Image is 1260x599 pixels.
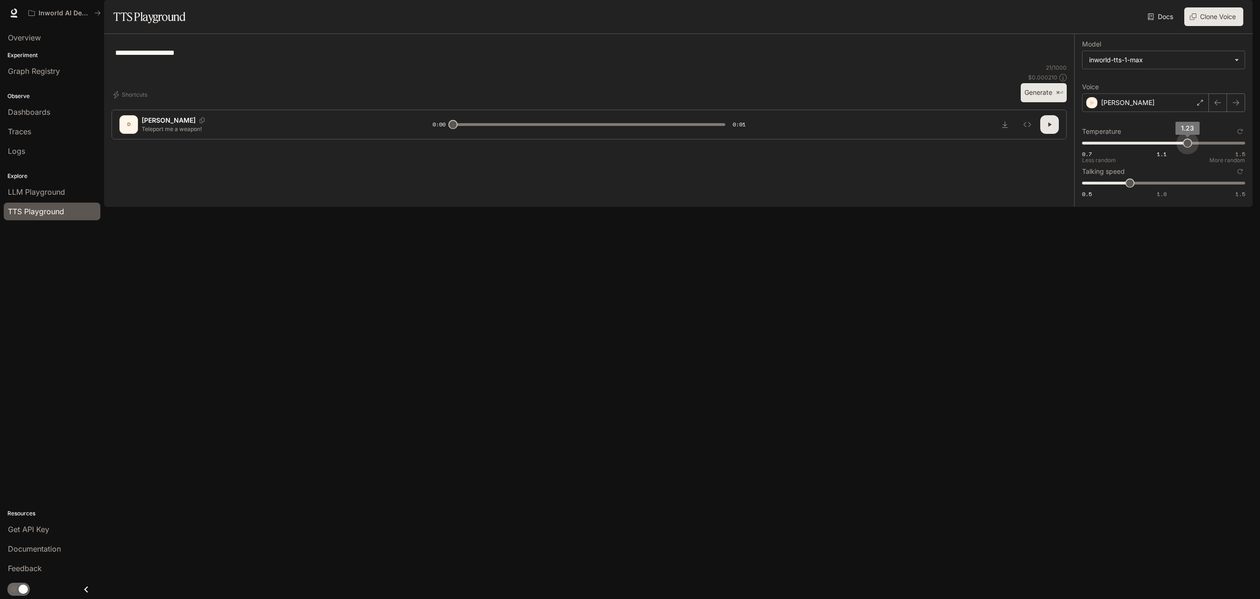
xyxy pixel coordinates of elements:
button: Reset to default [1235,166,1245,177]
span: 0:01 [733,120,746,129]
span: 1.5 [1235,150,1245,158]
button: Generate⌘⏎ [1021,83,1067,102]
h1: TTS Playground [113,7,185,26]
button: Download audio [996,115,1014,134]
span: 1.0 [1157,190,1167,198]
p: Model [1082,41,1101,47]
p: Inworld AI Demos [39,9,91,17]
p: Voice [1082,84,1099,90]
p: 21 / 1000 [1046,64,1067,72]
div: inworld-tts-1-max [1089,55,1230,65]
span: 0:00 [433,120,446,129]
div: inworld-tts-1-max [1083,51,1245,69]
span: 1.5 [1235,190,1245,198]
button: Inspect [1018,115,1037,134]
p: More random [1209,158,1245,163]
button: Clone Voice [1184,7,1243,26]
p: Teleport me a weapon! [142,125,410,133]
div: D [121,117,136,132]
p: [PERSON_NAME] [1101,98,1155,107]
p: [PERSON_NAME] [142,116,196,125]
span: 0.7 [1082,150,1092,158]
span: 0.5 [1082,190,1092,198]
button: Reset to default [1235,126,1245,137]
button: Shortcuts [112,87,151,102]
span: 1.1 [1157,150,1167,158]
span: 1.23 [1181,124,1194,132]
p: Less random [1082,158,1116,163]
p: Temperature [1082,128,1121,135]
p: $ 0.000210 [1028,73,1057,81]
button: Copy Voice ID [196,118,209,123]
button: All workspaces [24,4,105,22]
p: Talking speed [1082,168,1125,175]
a: Docs [1146,7,1177,26]
p: ⌘⏎ [1056,90,1063,96]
